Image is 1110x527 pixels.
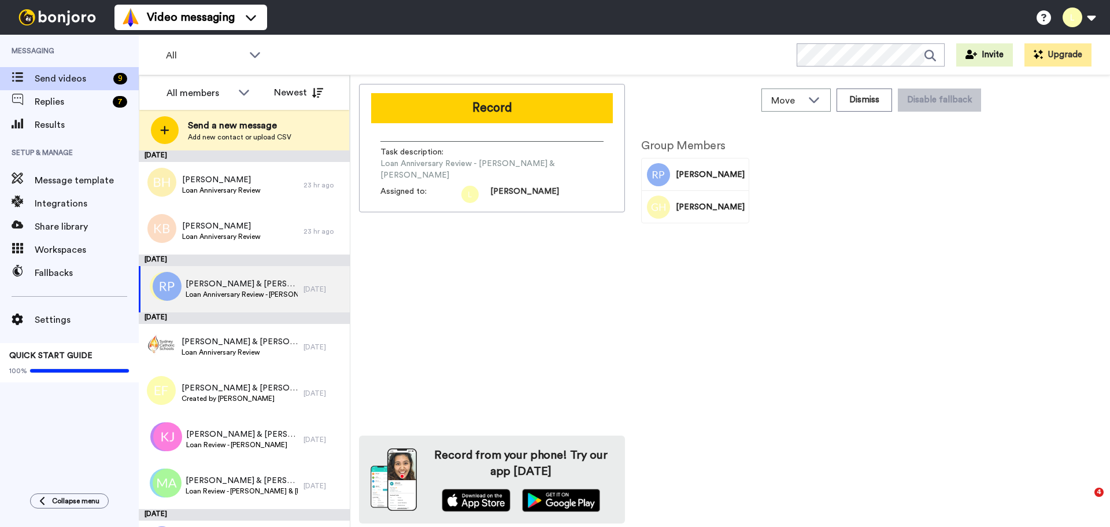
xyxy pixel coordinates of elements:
[35,220,139,234] span: Share library
[1024,43,1091,67] button: Upgrade
[139,509,350,521] div: [DATE]
[153,272,182,301] img: rp.png
[147,9,235,25] span: Video messaging
[147,214,176,243] img: kb.png
[153,469,182,497] img: ma.png
[9,352,92,360] span: QUICK START GUIDE
[380,186,461,203] span: Assigned to:
[182,232,261,241] span: Loan Anniversary Review
[771,94,802,108] span: Move
[182,336,298,348] span: [PERSON_NAME] & [PERSON_NAME]
[182,186,261,195] span: Loan Anniversary Review
[304,389,344,398] div: [DATE]
[380,146,461,158] span: Task description :
[186,278,298,290] span: [PERSON_NAME] & [PERSON_NAME]
[186,487,298,496] span: Loan Review - [PERSON_NAME] & [PERSON_NAME]
[147,330,176,359] img: 34dbcd59-1b51-42d8-961e-bc9b83b6fdca.jpg
[442,489,510,512] img: appstore
[837,89,892,112] button: Dismiss
[150,469,179,497] img: cw.png
[641,139,749,152] h2: Group Members
[186,290,298,299] span: Loan Anniversary Review - [PERSON_NAME] & [PERSON_NAME]
[898,89,981,112] button: Disable fallback
[304,481,344,491] div: [DATE]
[182,348,298,357] span: Loan Anniversary Review
[30,493,109,508] button: Collapse menu
[647,163,670,186] img: Image of Russell Porter
[371,93,613,123] button: Record
[461,186,479,203] img: l.png
[522,489,600,512] img: playstore
[182,174,261,186] span: [PERSON_NAME]
[35,118,139,132] span: Results
[182,382,298,394] span: [PERSON_NAME] & [PERSON_NAME]
[265,81,332,104] button: Newest
[182,220,261,232] span: [PERSON_NAME]
[490,186,559,203] span: [PERSON_NAME]
[182,394,298,403] span: Created by [PERSON_NAME]
[35,95,108,109] span: Replies
[113,96,127,108] div: 7
[676,201,745,213] span: [PERSON_NAME]
[14,9,101,25] img: bj-logo-header-white.svg
[35,266,139,280] span: Fallbacks
[371,448,417,511] img: download
[150,422,179,451] img: cj.png
[956,43,1013,67] button: Invite
[166,86,232,100] div: All members
[35,243,139,257] span: Workspaces
[304,342,344,352] div: [DATE]
[139,312,350,324] div: [DATE]
[35,313,139,327] span: Settings
[147,376,176,405] img: ef.png
[139,255,350,266] div: [DATE]
[1071,488,1098,515] iframe: Intercom live chat
[304,285,344,294] div: [DATE]
[113,73,127,84] div: 9
[35,197,139,211] span: Integrations
[676,169,745,180] span: [PERSON_NAME]
[121,8,140,27] img: vm-color.svg
[304,227,344,236] div: 23 hr ago
[153,422,182,451] img: kj.png
[647,196,670,219] img: Image of Grace Ho
[188,119,291,132] span: Send a new message
[188,132,291,142] span: Add new contact or upload CSV
[52,496,99,506] span: Collapse menu
[304,180,344,190] div: 23 hr ago
[186,440,298,449] span: Loan Review - [PERSON_NAME]
[186,429,298,440] span: [PERSON_NAME] & [PERSON_NAME]
[139,150,350,162] div: [DATE]
[380,158,604,181] span: Loan Anniversary Review - [PERSON_NAME] & [PERSON_NAME]
[166,49,243,62] span: All
[428,447,613,480] h4: Record from your phone! Try our app [DATE]
[150,272,179,301] img: gh.png
[9,366,27,375] span: 100%
[35,174,139,187] span: Message template
[35,72,109,86] span: Send videos
[304,435,344,444] div: [DATE]
[186,475,298,487] span: [PERSON_NAME] & [PERSON_NAME]
[147,168,176,197] img: bh.png
[1094,488,1104,497] span: 4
